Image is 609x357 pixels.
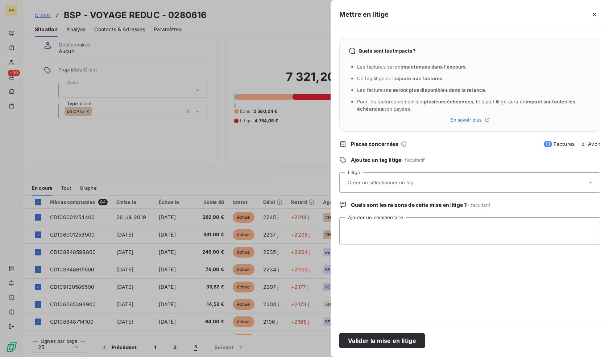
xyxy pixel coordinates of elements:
[359,48,416,54] span: Quels sont les impacts ?
[424,99,473,104] span: plusieurs échéances
[544,141,552,147] span: 13
[450,117,482,123] span: En savoir plus
[357,75,444,81] span: Un tag litige sera .
[467,202,490,208] span: - facultatif
[348,117,591,123] a: En savoir plus
[347,179,452,186] input: Créer ou sélectionner un tag
[402,64,466,70] span: maintenues dans l’encours
[401,157,425,163] span: - facultatif
[579,141,587,147] span: 0
[351,140,399,148] span: Pièces concernées
[339,333,425,348] button: Valider la mise en litige
[351,202,467,208] span: Quels sont les raisons de cette mise en litige ?
[584,332,602,350] iframe: Intercom live chat
[351,157,401,163] span: Ajoutez un tag litige
[357,64,467,70] span: Les factures seront .
[357,99,575,112] span: Pour les factures comportant , le statut litige aura un non payées.
[396,75,443,81] span: ajouté aux factures
[339,9,389,20] h5: Mettre en litige
[357,87,486,93] span: Les factures .
[386,87,485,93] span: ne seront plus disponibles dans la relance
[544,140,600,148] span: Factures Avoir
